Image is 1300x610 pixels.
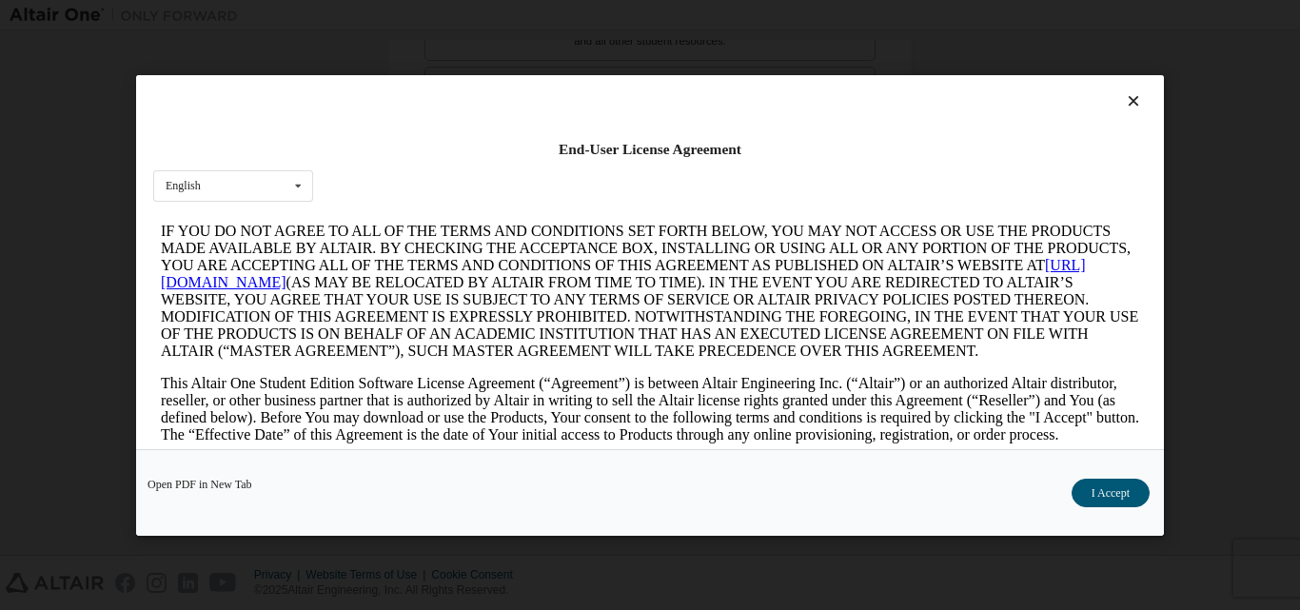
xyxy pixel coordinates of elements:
[8,162,986,230] p: This Altair One Student Edition Software License Agreement (“Agreement”) is between Altair Engine...
[166,180,201,191] div: English
[8,44,933,77] a: [URL][DOMAIN_NAME]
[1072,478,1150,506] button: I Accept
[8,246,986,280] p: From time to time, Altair may modify this Agreement. Altair will use reasonable efforts to notify...
[148,478,252,489] a: Open PDF in New Tab
[153,140,1147,159] div: End-User License Agreement
[8,10,986,147] p: IF YOU DO NOT AGREE TO ALL OF THE TERMS AND CONDITIONS SET FORTH BELOW, YOU MAY NOT ACCESS OR USE...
